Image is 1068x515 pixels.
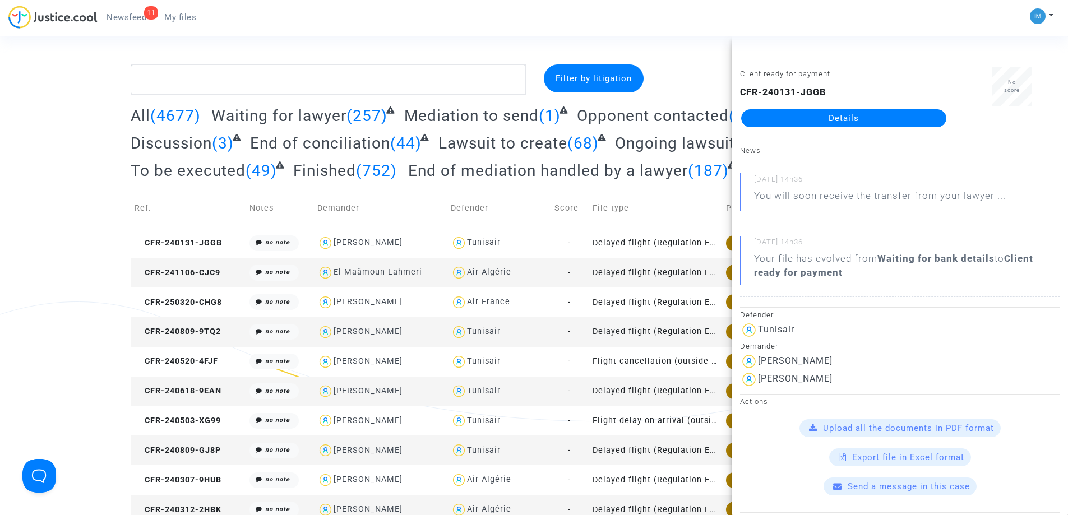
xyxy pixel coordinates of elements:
td: Score [551,188,589,228]
small: Defender [740,310,774,319]
div: Air Algérie [467,504,511,514]
span: Export file in Excel format [852,452,964,462]
span: - [568,505,571,514]
img: icon-user.svg [317,324,334,340]
div: Tunisair [467,416,501,425]
span: (59) [729,106,760,125]
a: Details [741,109,946,127]
span: Lawsuit to create [438,134,567,152]
div: Air Algérie [467,475,511,484]
img: icon-user.svg [451,383,467,400]
div: Tunisair [467,327,501,336]
small: Client ready for payment [740,69,830,78]
span: - [568,416,571,425]
small: [DATE] 14h36 [754,174,1060,189]
span: - [568,475,571,485]
span: (68) [567,134,599,152]
div: 11 [144,6,158,20]
span: My files [164,12,196,22]
span: Mediation to send [404,106,539,125]
span: End of mediation handled by a lawyer [408,161,688,180]
div: Tunisair [467,446,501,455]
div: Execution [726,383,776,399]
i: no note [265,239,290,246]
a: 11Newsfeed [98,9,155,26]
img: icon-user.svg [451,354,467,370]
img: icon-user.svg [451,265,467,281]
div: [PERSON_NAME] [334,416,403,425]
span: CFR-250320-CHG8 [135,298,222,307]
div: [PERSON_NAME] [334,386,403,396]
td: Demander [313,188,447,228]
td: Phase [722,188,791,228]
i: no note [265,328,290,335]
span: Finished [293,161,356,180]
iframe: Help Scout Beacon - Open [22,459,56,493]
div: [PERSON_NAME] [334,297,403,307]
img: a105443982b9e25553e3eed4c9f672e7 [1030,8,1046,24]
span: End of conciliation [250,134,390,152]
img: icon-user.svg [317,235,334,251]
td: File type [589,188,722,228]
td: Delayed flight (Regulation EC 261/2004) [589,287,722,317]
span: No score [1004,79,1020,93]
div: [PERSON_NAME] [758,355,833,366]
small: News [740,146,761,155]
span: - [568,356,571,366]
td: Delayed flight (Regulation EC 261/2004) [589,465,722,495]
div: Execution [726,324,776,340]
img: icon-user.svg [451,472,467,488]
span: (44) [390,134,422,152]
img: icon-user.svg [740,370,758,388]
span: (3) [212,134,234,152]
img: icon-user.svg [317,412,334,429]
span: Waiting for lawyer [211,106,346,125]
div: Execution [726,354,776,369]
img: icon-user.svg [451,324,467,340]
span: (4677) [150,106,201,125]
span: - [568,386,571,396]
span: Send a message in this case [848,481,970,491]
td: Notes [246,188,313,228]
div: Air Algérie [467,267,511,277]
img: icon-user.svg [740,352,758,370]
td: Delayed flight (Regulation EC 261/2004) [589,317,722,347]
td: Delayed flight (Regulation EC 261/2004) [589,435,722,465]
span: (1) [539,106,561,125]
div: Execution [726,294,776,310]
div: [PERSON_NAME] [334,356,403,366]
span: - [568,238,571,248]
img: icon-user.svg [451,235,467,251]
td: Delayed flight (Regulation EC 261/2004) [589,228,722,258]
span: CFR-240520-4FJF [135,356,218,366]
div: [PERSON_NAME] [334,327,403,336]
span: (49) [246,161,277,180]
span: CFR-240618-9EAN [135,386,221,396]
span: - [568,446,571,455]
div: [PERSON_NAME] [758,373,833,384]
small: Actions [740,397,768,406]
div: Execution [726,413,776,429]
span: (187) [688,161,729,180]
img: icon-user.svg [317,265,334,281]
i: no note [265,505,290,513]
div: [PERSON_NAME] [334,238,403,247]
div: Tunisair [467,356,501,366]
a: My files [155,9,205,26]
span: Filter by litigation [556,73,632,83]
span: CFR-240307-9HUB [135,475,221,485]
img: icon-user.svg [451,294,467,310]
small: [DATE] 14h36 [754,237,1060,252]
div: Tunisair [758,324,794,335]
span: - [568,327,571,336]
b: Waiting for bank details [877,253,995,264]
div: [PERSON_NAME] [334,446,403,455]
i: no note [265,298,290,305]
span: To be executed [131,161,246,180]
span: Upload all the documents in PDF format [823,423,994,433]
i: no note [265,358,290,365]
span: CFR-240312-2HBK [135,505,221,514]
span: Newsfeed [107,12,146,22]
span: CFR-241106-CJC9 [135,268,220,277]
div: [PERSON_NAME] [334,475,403,484]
